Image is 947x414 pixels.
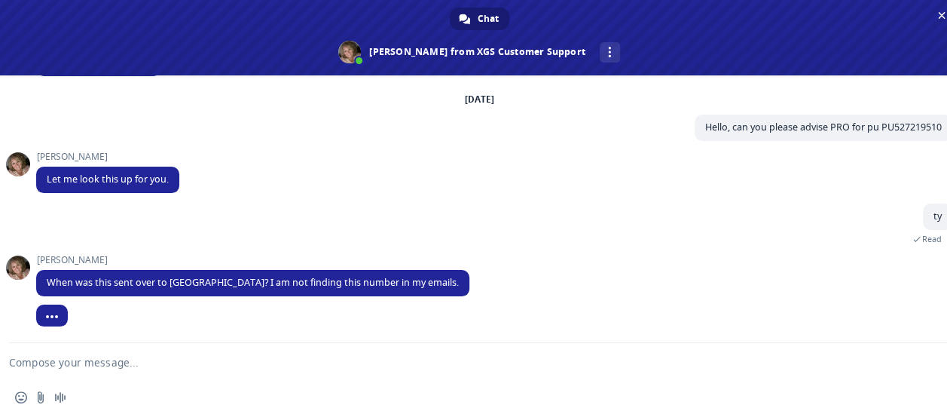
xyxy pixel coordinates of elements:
[36,255,469,265] span: [PERSON_NAME]
[35,391,47,403] span: Send a file
[9,343,913,381] textarea: Compose your message...
[705,121,942,133] span: Hello, can you please advise PRO for pu PU527219510
[933,210,942,222] span: ty
[465,95,494,104] div: [DATE]
[47,276,459,289] span: When was this sent over to [GEOGRAPHIC_DATA]? I am not finding this number in my emails.
[54,391,66,403] span: Audio message
[15,391,27,403] span: Insert an emoji
[478,8,499,30] span: Chat
[36,152,179,162] span: [PERSON_NAME]
[47,173,169,186] span: Let me look this up for you.
[450,8,509,30] a: Chat
[922,234,942,244] span: Read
